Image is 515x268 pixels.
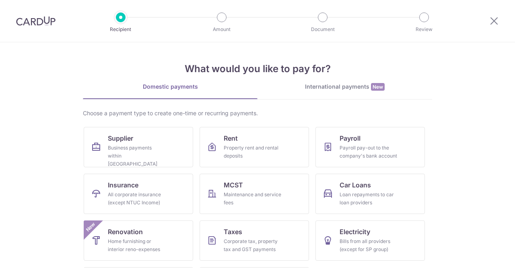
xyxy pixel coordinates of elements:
[293,25,352,33] p: Document
[315,174,425,214] a: Car LoansLoan repayments to car loan providers
[108,180,138,190] span: Insurance
[84,220,97,234] span: New
[108,237,166,253] div: Home furnishing or interior reno-expenses
[224,133,238,143] span: Rent
[108,144,166,168] div: Business payments within [GEOGRAPHIC_DATA]
[84,174,193,214] a: InsuranceAll corporate insurance (except NTUC Income)
[340,180,371,190] span: Car Loans
[84,220,193,261] a: RenovationHome furnishing or interior reno-expensesNew
[84,127,193,167] a: SupplierBusiness payments within [GEOGRAPHIC_DATA]
[192,25,251,33] p: Amount
[315,220,425,261] a: ElectricityBills from all providers (except for SP group)
[224,227,242,237] span: Taxes
[371,83,385,91] span: New
[224,237,282,253] div: Corporate tax, property tax and GST payments
[16,16,56,26] img: CardUp
[224,180,243,190] span: MCST
[108,133,133,143] span: Supplier
[224,144,282,160] div: Property rent and rental deposits
[340,191,398,207] div: Loan repayments to car loan providers
[340,144,398,160] div: Payroll pay-out to the company's bank account
[340,227,370,237] span: Electricity
[108,227,143,237] span: Renovation
[224,191,282,207] div: Maintenance and service fees
[257,83,432,91] div: International payments
[200,174,309,214] a: MCSTMaintenance and service fees
[91,25,150,33] p: Recipient
[83,83,257,91] div: Domestic payments
[83,62,432,76] h4: What would you like to pay for?
[463,244,507,264] iframe: Opens a widget where you can find more information
[315,127,425,167] a: PayrollPayroll pay-out to the company's bank account
[340,133,360,143] span: Payroll
[200,127,309,167] a: RentProperty rent and rental deposits
[83,109,432,117] div: Choose a payment type to create one-time or recurring payments.
[108,191,166,207] div: All corporate insurance (except NTUC Income)
[394,25,454,33] p: Review
[200,220,309,261] a: TaxesCorporate tax, property tax and GST payments
[340,237,398,253] div: Bills from all providers (except for SP group)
